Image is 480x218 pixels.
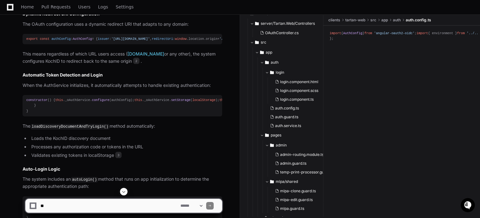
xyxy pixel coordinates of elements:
[134,98,142,102] span: this
[62,66,76,71] span: Pylon
[175,37,186,41] span: window
[115,152,122,158] span: 3
[370,18,376,23] span: src
[44,66,76,71] a: Powered byPylon
[273,86,330,95] button: login.component.scss
[98,5,108,9] span: Logs
[250,37,324,47] button: src
[268,121,330,130] button: auth.service.ts
[260,57,334,67] button: auth
[29,143,222,151] li: Processes any authorization code or tokens in the URL
[345,18,365,23] span: tartan-web
[219,37,235,41] span: '/login'
[78,5,91,9] span: Users
[171,98,190,102] span: setStorage
[51,37,71,41] span: authConfig
[273,168,334,177] button: temp-print-processor.guard.ts
[280,88,318,93] span: login.component.scss
[393,18,401,23] span: auth
[280,170,334,175] span: temp-print-processor.guard.ts
[265,67,334,77] button: login
[280,97,314,102] span: login.component.ts
[273,159,334,168] button: admin.guard.ts
[116,5,133,9] span: Settings
[21,47,103,53] div: Start new chat
[280,161,306,166] span: admin.guard.ts
[270,141,274,149] svg: Directory
[29,135,222,142] li: Loads the KochID discovery document
[255,20,259,27] svg: Directory
[268,113,330,121] button: auth.guard.ts
[328,18,340,23] span: clients
[23,123,222,130] p: The method automatically:
[276,179,298,184] span: mlpa/shared
[73,37,92,41] span: AuthConfig
[128,51,164,56] a: [DOMAIN_NAME]
[133,58,139,64] span: 2
[6,25,114,35] div: Welcome
[206,37,217,41] span: origin
[189,37,204,41] span: location
[23,72,222,78] h2: Automatic Token Detection and Login
[275,106,299,111] span: auth.config.ts
[21,5,34,9] span: Home
[30,124,110,130] code: loadDiscoveryDocumentAndTryLogin()
[23,21,222,28] p: The OAuth configuration uses a dynamic redirect URI that adapts to any domain:
[192,98,216,102] span: localStorage
[275,114,298,120] span: auth.guard.ts
[270,178,274,185] svg: Directory
[265,59,269,66] svg: Directory
[26,98,48,102] span: constructor
[343,31,363,35] span: AuthConfig
[260,130,334,140] button: pages
[65,98,90,102] span: _oAuthService
[406,18,431,23] span: auth.config.ts
[265,140,338,150] button: admin
[258,29,320,37] button: OAuthController.cs
[261,40,266,45] span: src
[255,39,259,46] svg: Directory
[374,31,415,35] span: 'angular-oauth2-oidc'
[265,177,338,187] button: mlpa/shared
[276,70,284,75] span: login
[275,123,301,128] span: auth.service.ts
[457,31,465,35] span: from
[260,49,264,56] svg: Directory
[280,152,324,157] span: admin-routing.module.ts
[21,53,79,58] div: We're available if you need us!
[71,177,98,183] code: autoLogin()
[271,60,279,65] span: auth
[330,31,474,41] div: { } ; { environment } ; : = { : , : . . + , : . . + , : environment. , : , : , : , };
[6,6,19,19] img: PlayerZero
[273,95,330,104] button: login.component.ts
[98,37,109,41] span: issuer
[26,37,38,41] span: export
[416,31,428,35] span: import
[23,82,222,89] p: When the AuthService initializes, it automatically attempts to handle existing authentication:
[250,19,324,29] button: server/Tartan.Web/Controllers
[273,150,334,159] button: admin-routing.module.ts
[26,98,218,114] div: ( ) { . . (authConfig); . . ( ); . . (); ( . . ()) { . (); } }
[219,98,227,102] span: this
[111,37,150,41] span: '[URL][DOMAIN_NAME]'
[460,197,477,214] iframe: Open customer support
[144,98,169,102] span: _oAuthService
[40,37,50,41] span: const
[270,69,274,76] svg: Directory
[107,49,114,56] button: Start new chat
[330,31,341,35] span: import
[364,31,372,35] span: from
[23,166,222,172] h2: Auto-Login Logic
[271,133,281,138] span: pages
[273,77,330,86] button: login.component.html
[29,152,222,159] li: Validates existing tokens in localStorage
[265,131,269,139] svg: Directory
[55,98,63,102] span: this
[23,176,222,190] p: The system includes an method that runs on app initialization to determine the appropriate authen...
[381,18,388,23] span: app
[255,47,329,57] button: app
[265,30,299,35] span: OAuthController.cs
[23,51,222,65] p: This means regardless of which URL users access ( or any other), the system configures KochID to ...
[6,47,18,58] img: 1736555170064-99ba0984-63c1-480f-8ee9-699278ef63ed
